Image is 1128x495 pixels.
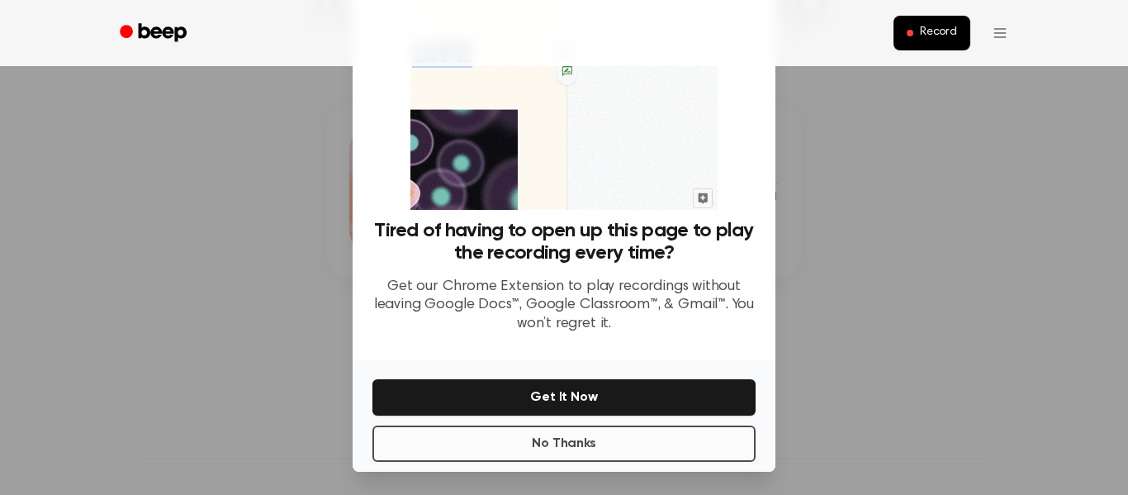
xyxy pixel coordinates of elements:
[893,16,970,50] button: Record
[372,379,756,416] button: Get It Now
[372,278,756,334] p: Get our Chrome Extension to play recordings without leaving Google Docs™, Google Classroom™, & Gm...
[920,26,957,40] span: Record
[108,17,201,50] a: Beep
[372,220,756,264] h3: Tired of having to open up this page to play the recording every time?
[372,426,756,462] button: No Thanks
[980,13,1020,53] button: Open menu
